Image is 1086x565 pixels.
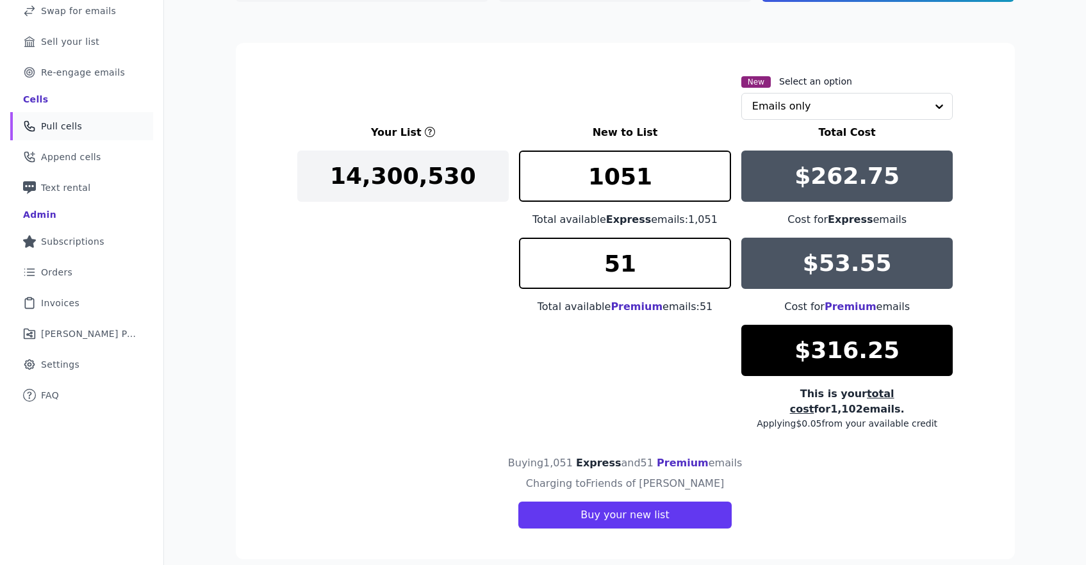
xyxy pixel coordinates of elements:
span: Re-engage emails [41,66,125,79]
p: $262.75 [794,163,900,189]
span: Settings [41,358,79,371]
a: Orders [10,258,153,286]
h4: Charging to Friends of [PERSON_NAME] [526,476,725,491]
label: Select an option [779,75,852,88]
span: FAQ [41,389,59,402]
a: Text rental [10,174,153,202]
span: Subscriptions [41,235,104,248]
h4: Buying 1,051 and 51 emails [508,455,742,471]
div: Cost for emails [741,299,953,315]
span: Orders [41,266,72,279]
span: Text rental [41,181,91,194]
a: Pull cells [10,112,153,140]
a: Re-engage emails [10,58,153,86]
span: Swap for emails [41,4,116,17]
span: Sell your list [41,35,99,48]
a: Invoices [10,289,153,317]
div: Admin [23,208,56,221]
h3: Your List [371,125,422,140]
span: Premium [611,300,662,313]
a: Subscriptions [10,227,153,256]
div: Cost for emails [741,212,953,227]
span: Premium [657,457,709,469]
a: [PERSON_NAME] Performance [10,320,153,348]
h3: New to List [519,125,731,140]
span: Premium [825,300,876,313]
div: Cells [23,93,48,106]
h3: Total Cost [741,125,953,140]
p: $316.25 [794,338,900,363]
span: Express [606,213,652,225]
span: Express [576,457,621,469]
div: Total available emails: 1,051 [519,212,731,227]
a: Sell your list [10,28,153,56]
p: $53.55 [803,250,892,276]
div: This is your for 1,102 emails. [741,386,953,417]
span: Invoices [41,297,79,309]
div: Applying $0.05 from your available credit [741,417,953,430]
span: Express [828,213,873,225]
button: Buy your new list [518,502,731,528]
span: Append cells [41,151,101,163]
a: Append cells [10,143,153,171]
a: Settings [10,350,153,379]
p: 14,300,530 [330,163,476,189]
span: New [741,76,771,88]
a: FAQ [10,381,153,409]
span: [PERSON_NAME] Performance [41,327,138,340]
div: Total available emails: 51 [519,299,731,315]
span: Pull cells [41,120,82,133]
